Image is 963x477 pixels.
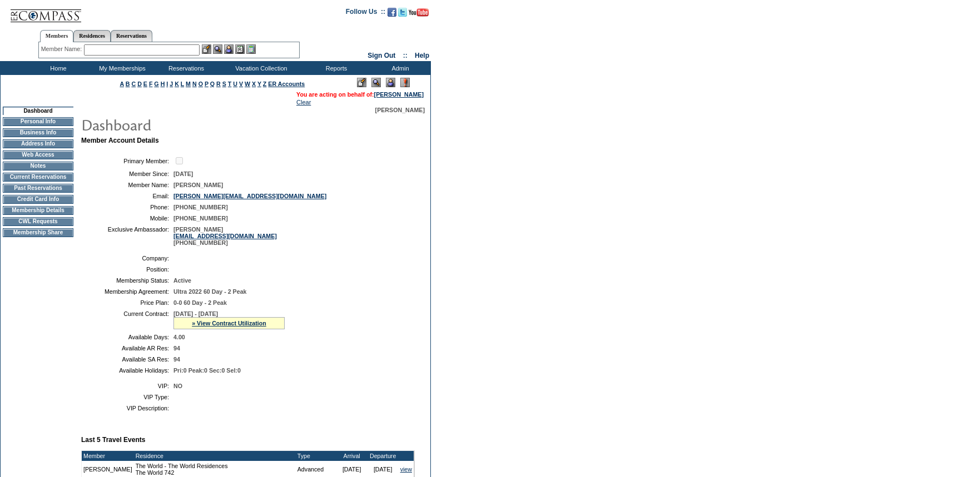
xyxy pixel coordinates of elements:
a: H [161,81,165,87]
img: Follow us on Twitter [398,8,407,17]
img: pgTtlDashboard.gif [81,113,303,135]
a: view [400,466,412,473]
td: Past Reservations [3,184,73,193]
img: Subscribe to our YouTube Channel [409,8,429,17]
span: [DATE] [173,170,193,177]
td: Web Access [3,150,73,159]
td: Available AR Res: [86,345,169,352]
td: Reservations [153,61,217,75]
a: D [137,81,142,87]
span: 4.00 [173,334,185,340]
a: W [245,81,250,87]
img: Reservations [235,44,245,54]
td: Available Days: [86,334,169,340]
a: [EMAIL_ADDRESS][DOMAIN_NAME] [173,233,277,239]
td: Membership Agreement: [86,288,169,295]
a: A [120,81,124,87]
span: Ultra 2022 60 Day - 2 Peak [173,288,247,295]
td: Membership Details [3,206,73,215]
a: ER Accounts [268,81,305,87]
img: Become our fan on Facebook [388,8,396,17]
td: Member Name: [86,182,169,188]
td: Position: [86,266,169,273]
a: R [216,81,221,87]
span: [PHONE_NUMBER] [173,215,228,222]
a: [PERSON_NAME][EMAIL_ADDRESS][DOMAIN_NAME] [173,193,326,199]
img: View Mode [371,78,381,87]
td: Follow Us :: [346,7,385,20]
td: Personal Info [3,117,73,126]
span: [DATE] - [DATE] [173,310,218,317]
a: Members [40,30,74,42]
a: Q [210,81,215,87]
td: Residence [134,451,296,461]
a: M [186,81,191,87]
td: Home [25,61,89,75]
td: Address Info [3,139,73,148]
a: Follow us on Twitter [398,11,407,18]
a: B [126,81,130,87]
a: C [131,81,136,87]
td: Price Plan: [86,299,169,306]
a: O [198,81,203,87]
a: J [170,81,173,87]
a: Clear [296,99,311,106]
td: Email: [86,193,169,199]
a: F [149,81,153,87]
td: Arrival [336,451,368,461]
span: [PERSON_NAME] [PHONE_NUMBER] [173,226,277,246]
td: My Memberships [89,61,153,75]
a: Help [415,52,429,59]
span: [PERSON_NAME] [173,182,223,188]
td: Type [296,451,336,461]
td: Current Contract: [86,310,169,329]
img: b_calculator.gif [246,44,256,54]
td: Available Holidays: [86,367,169,374]
span: Active [173,277,191,284]
span: Pri:0 Peak:0 Sec:0 Sel:0 [173,367,241,374]
td: CWL Requests [3,217,73,226]
td: Current Reservations [3,173,73,182]
span: 0-0 60 Day - 2 Peak [173,299,227,306]
img: Edit Mode [357,78,366,87]
td: Dashboard [3,107,73,115]
td: Phone: [86,204,169,210]
td: Member [82,451,134,461]
td: VIP: [86,383,169,389]
a: [PERSON_NAME] [374,91,424,98]
td: Reports [303,61,367,75]
img: b_edit.gif [202,44,211,54]
img: Log Concern/Member Elevation [400,78,410,87]
a: E [143,81,147,87]
a: Residences [73,30,111,42]
div: Member Name: [41,44,84,54]
a: S [222,81,226,87]
a: X [252,81,256,87]
a: Y [257,81,261,87]
td: Mobile: [86,215,169,222]
b: Last 5 Travel Events [81,436,145,444]
a: P [205,81,209,87]
td: VIP Type: [86,394,169,400]
a: K [175,81,179,87]
td: Notes [3,162,73,170]
a: U [233,81,237,87]
span: NO [173,383,182,389]
td: Admin [367,61,431,75]
a: Sign Out [368,52,395,59]
td: Primary Member: [86,155,169,166]
td: Membership Share [3,228,73,237]
a: Z [263,81,267,87]
span: [PERSON_NAME] [375,107,425,113]
td: Company: [86,255,169,262]
span: You are acting on behalf of: [296,91,424,98]
td: Departure [368,451,399,461]
a: V [239,81,243,87]
span: 94 [173,356,180,363]
td: Vacation Collection [217,61,303,75]
span: :: [403,52,408,59]
a: Reservations [111,30,152,42]
a: Subscribe to our YouTube Channel [409,11,429,18]
span: [PHONE_NUMBER] [173,204,228,210]
td: VIP Description: [86,405,169,411]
